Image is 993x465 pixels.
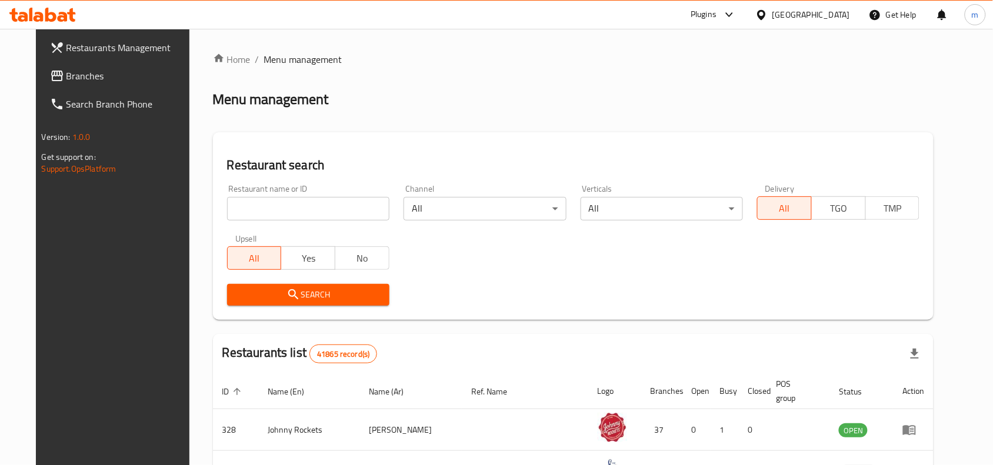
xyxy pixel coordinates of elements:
[682,373,711,409] th: Open
[588,373,641,409] th: Logo
[41,34,202,62] a: Restaurants Management
[811,196,866,220] button: TGO
[227,156,920,174] h2: Restaurant search
[777,377,816,405] span: POS group
[901,340,929,368] div: Export file
[641,373,682,409] th: Branches
[340,250,385,267] span: No
[41,90,202,118] a: Search Branch Phone
[41,62,202,90] a: Branches
[404,197,566,220] div: All
[902,423,924,437] div: Menu
[259,409,360,451] td: Johnny Rockets
[765,185,795,193] label: Delivery
[42,149,96,165] span: Get support on:
[739,373,767,409] th: Closed
[839,384,877,399] span: Status
[66,69,192,83] span: Branches
[865,196,920,220] button: TMP
[335,246,389,270] button: No
[471,384,522,399] span: Ref. Name
[691,8,717,22] div: Plugins
[286,250,331,267] span: Yes
[213,52,934,66] nav: breadcrumb
[581,197,743,220] div: All
[255,52,259,66] li: /
[213,90,329,109] h2: Menu management
[972,8,979,21] span: m
[42,161,116,176] a: Support.OpsPlatform
[72,129,91,145] span: 1.0.0
[235,235,257,243] label: Upsell
[641,409,682,451] td: 37
[264,52,342,66] span: Menu management
[817,200,861,217] span: TGO
[268,384,320,399] span: Name (En)
[762,200,807,217] span: All
[42,129,71,145] span: Version:
[213,409,259,451] td: 328
[227,197,389,220] input: Search for restaurant name or ID..
[310,349,376,360] span: 41865 record(s)
[598,413,627,442] img: Johnny Rockets
[213,52,251,66] a: Home
[222,384,245,399] span: ID
[359,409,462,451] td: [PERSON_NAME]
[66,97,192,111] span: Search Branch Phone
[757,196,812,220] button: All
[236,287,380,302] span: Search
[222,344,378,363] h2: Restaurants list
[772,8,850,21] div: [GEOGRAPHIC_DATA]
[871,200,915,217] span: TMP
[227,246,282,270] button: All
[739,409,767,451] td: 0
[227,284,389,306] button: Search
[281,246,335,270] button: Yes
[232,250,277,267] span: All
[711,409,739,451] td: 1
[682,409,711,451] td: 0
[309,344,377,363] div: Total records count
[893,373,934,409] th: Action
[839,424,868,437] span: OPEN
[66,41,192,55] span: Restaurants Management
[711,373,739,409] th: Busy
[369,384,419,399] span: Name (Ar)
